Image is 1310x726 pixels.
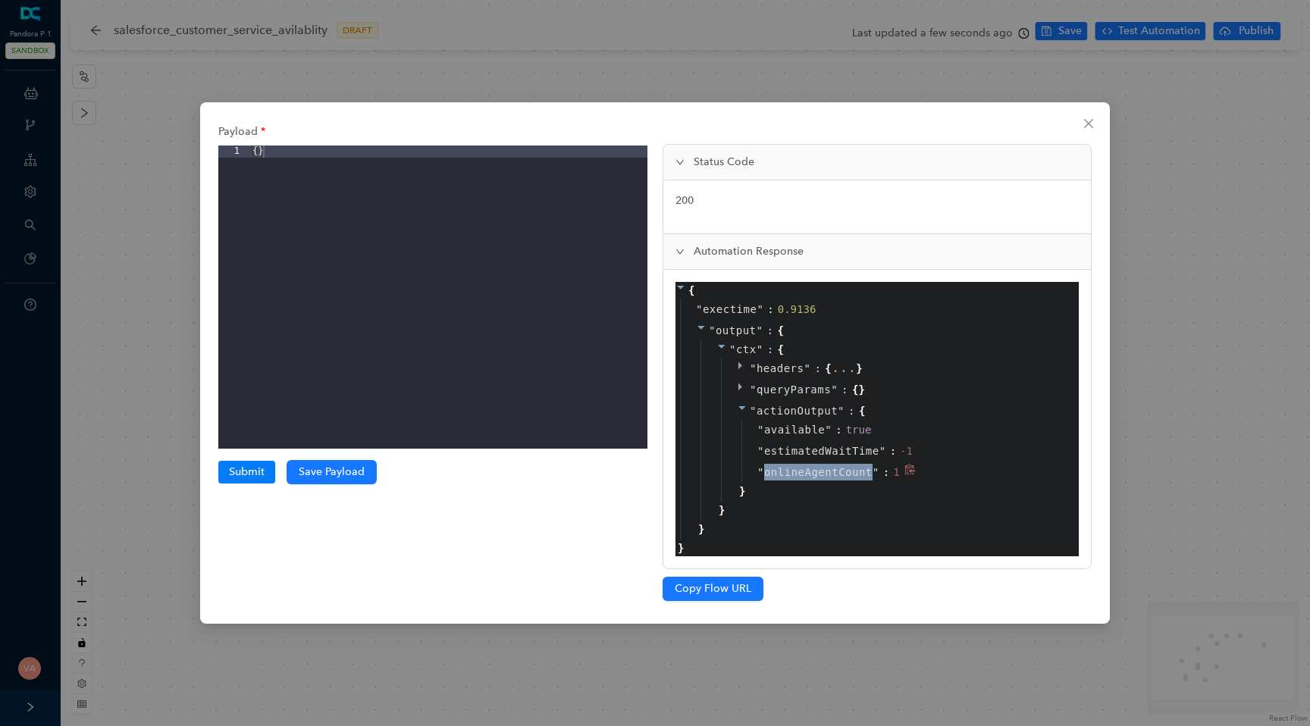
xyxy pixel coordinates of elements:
span: " [757,466,764,478]
span: { [859,402,865,419]
span: : [767,341,774,358]
span: " [825,424,832,436]
span: " [757,303,763,315]
span: " [804,362,810,374]
span: Save Payload [299,464,365,480]
div: 1 [893,464,899,480]
span: expanded [675,247,685,256]
span: " [757,324,763,336]
span: " [757,445,764,457]
button: Save Payload [287,460,377,484]
span: actionOutput [757,405,838,417]
span: Status Code [694,154,1079,171]
span: { [688,282,694,299]
span: expanded [675,158,685,167]
span: " [696,303,703,315]
span: ctx [736,343,757,355]
span: } [675,540,684,556]
div: Automation Response [663,234,1091,269]
span: : [767,301,773,318]
span: " [838,405,845,417]
span: { [778,341,784,358]
span: " [750,405,757,417]
span: } [716,502,725,518]
span: " [709,324,716,336]
span: { [852,381,858,398]
span: Copy Flow URL [675,580,751,597]
span: " [873,466,879,478]
div: 0.9136 [778,301,816,318]
p: 200 [675,192,1079,209]
div: Status Code [663,145,1091,180]
span: : [814,360,821,377]
span: : [890,443,896,459]
span: estimatedWaitTime [764,443,879,459]
span: " [831,383,838,396]
span: { [825,360,831,377]
span: } [856,360,862,377]
span: } [696,521,704,537]
div: 1 [218,146,249,158]
span: : [848,402,855,419]
div: ... [832,364,857,371]
button: Submit [218,461,275,483]
span: } [737,483,745,499]
button: Copy Flow URL [663,577,763,601]
span: queryParams [757,383,831,396]
span: " [757,424,764,436]
span: " [729,343,736,355]
span: Automation Response [694,243,1079,260]
span: headers [757,362,804,374]
span: output [716,324,757,336]
div: true [846,421,872,438]
span: : [835,421,841,438]
span: : [766,322,773,339]
span: onlineAgentCount [764,464,873,480]
span: " [750,362,757,374]
label: Payload [218,117,265,146]
span: available [764,421,825,438]
span: { [777,322,783,339]
span: " [879,445,886,457]
span: exectime [703,301,757,318]
span: Copy to clipboard [904,464,918,480]
span: close [1083,117,1095,130]
span: : [841,381,848,398]
span: " [757,343,763,355]
button: Close [1077,111,1101,136]
span: : [883,464,889,480]
div: -1 [900,443,913,459]
span: " [750,383,757,396]
span: } [858,381,864,398]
